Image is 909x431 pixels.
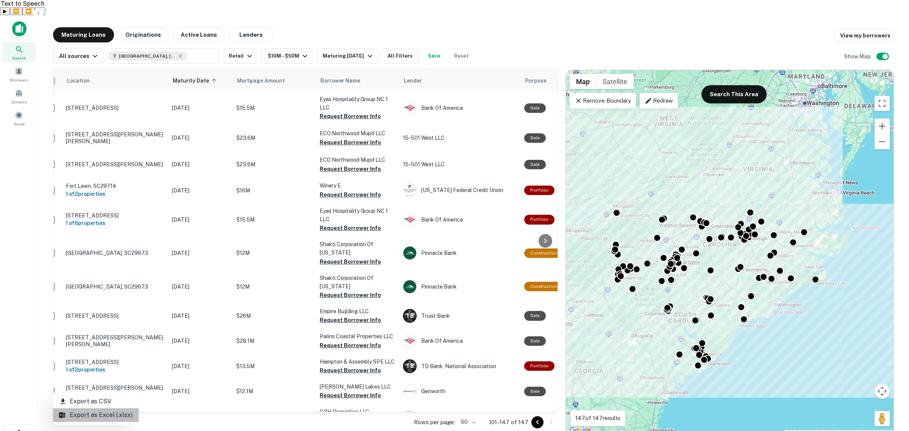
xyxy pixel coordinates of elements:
img: CSV [59,412,65,418]
iframe: Chat Widget [871,370,909,407]
li: Export as Excel (.xlsx) [53,408,139,422]
a: Export as CSV [53,395,139,408]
